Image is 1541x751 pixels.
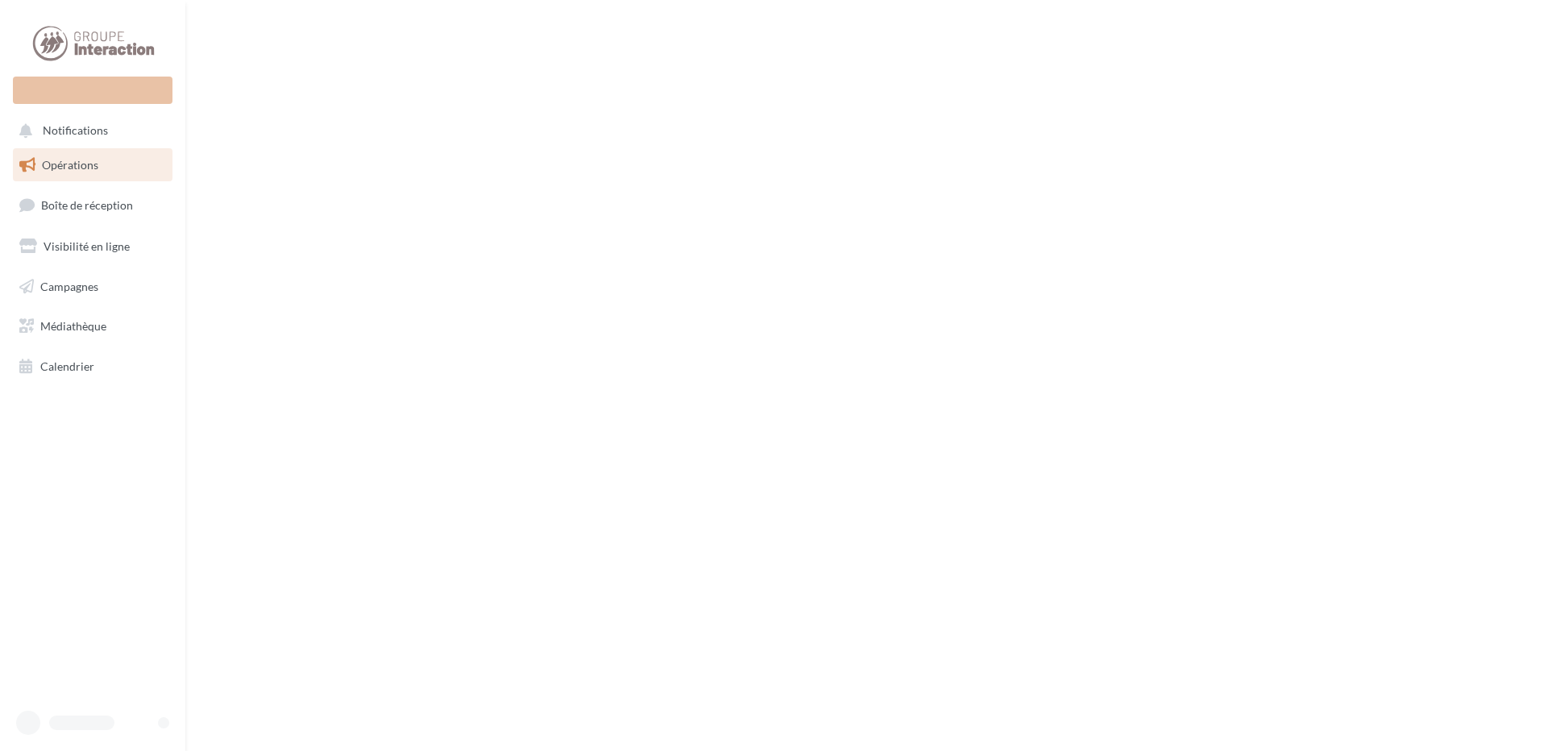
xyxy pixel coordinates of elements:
[40,279,98,293] span: Campagnes
[10,188,176,222] a: Boîte de réception
[10,309,176,343] a: Médiathèque
[10,350,176,384] a: Calendrier
[10,148,176,182] a: Opérations
[10,230,176,263] a: Visibilité en ligne
[41,198,133,212] span: Boîte de réception
[43,124,108,138] span: Notifications
[42,158,98,172] span: Opérations
[13,77,172,104] div: Nouvelle campagne
[40,319,106,333] span: Médiathèque
[40,359,94,373] span: Calendrier
[10,270,176,304] a: Campagnes
[44,239,130,253] span: Visibilité en ligne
